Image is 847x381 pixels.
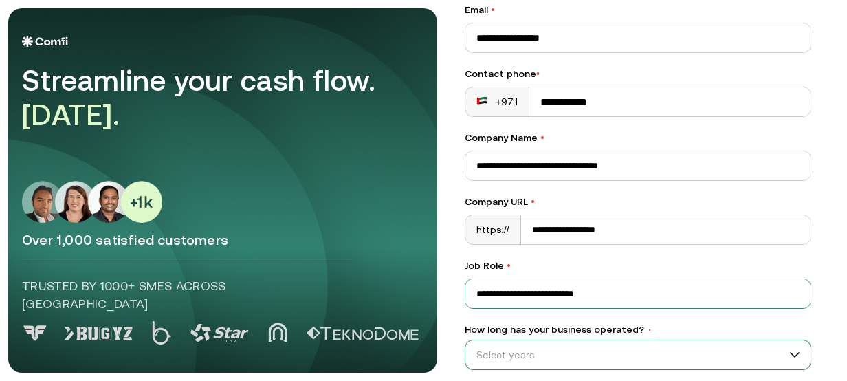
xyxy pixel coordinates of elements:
[476,95,518,109] div: +971
[465,67,811,81] div: Contact phone
[647,325,652,335] span: •
[307,327,419,340] img: Logo 5
[465,215,521,244] div: https://
[465,131,811,145] label: Company Name
[491,4,495,15] span: •
[268,323,287,342] img: Logo 4
[465,323,811,337] label: How long has your business operated?
[22,63,407,133] div: Streamline your cash flow.
[465,3,811,17] label: Email
[507,260,511,271] span: •
[536,68,540,79] span: •
[64,327,133,340] img: Logo 1
[152,321,171,345] img: Logo 2
[465,259,811,273] label: Job Role
[22,277,351,313] p: Trusted by 1000+ SMEs across [GEOGRAPHIC_DATA]
[465,195,811,209] label: Company URL
[531,196,535,207] span: •
[540,132,544,143] span: •
[22,98,120,131] span: [DATE].
[190,324,249,342] img: Logo 3
[22,325,48,341] img: Logo 0
[22,231,423,249] p: Over 1,000 satisfied customers
[22,36,68,47] img: Logo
